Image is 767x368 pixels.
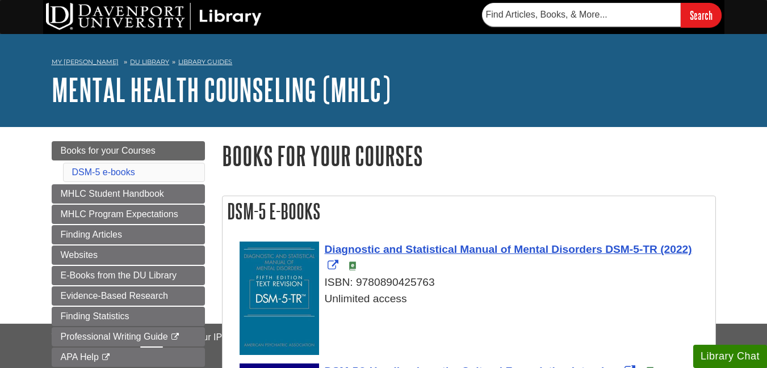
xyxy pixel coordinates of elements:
[52,225,205,244] a: Finding Articles
[52,246,205,265] a: Websites
[61,230,123,239] span: Finding Articles
[52,57,119,67] a: My [PERSON_NAME]
[223,196,715,226] h2: DSM-5 e-books
[170,333,180,341] i: This link opens in a new window
[61,311,129,321] span: Finding Statistics
[178,58,232,66] a: Library Guides
[130,58,169,66] a: DU Library
[61,332,168,341] span: Professional Writing Guide
[52,327,205,346] a: Professional Writing Guide
[681,3,722,27] input: Search
[482,3,722,27] form: Searches DU Library's articles, books, and more
[52,307,205,326] a: Finding Statistics
[52,141,205,160] a: Books for your Courses
[52,184,205,204] a: MHLC Student Handbook
[482,3,681,27] input: Find Articles, Books, & More...
[61,250,98,260] span: Websites
[52,348,205,367] a: APA Help
[61,146,156,155] span: Books for your Courses
[52,266,205,285] a: E-Books from the DU Library
[52,205,205,224] a: MHLC Program Expectations
[61,189,164,198] span: MHLC Student Handbook
[61,270,177,280] span: E-Books from the DU Library
[46,3,262,30] img: DU Library
[61,209,178,219] span: MHLC Program Expectations
[240,274,710,291] div: ISBN: 9780890425763
[52,54,716,73] nav: breadcrumb
[240,291,710,307] div: Unlimited access
[325,243,692,255] span: Diagnostic and Statistical Manual of Mental Disorders DSM-5-TR (2022)
[72,167,135,177] a: DSM-5 e-books
[325,243,692,272] a: Link opens in new window
[240,242,319,355] img: Cover Art
[101,354,111,361] i: This link opens in a new window
[222,141,716,170] h1: Books for your Courses
[61,291,168,301] span: Evidence-Based Research
[61,352,99,362] span: APA Help
[693,345,767,368] button: Library Chat
[52,72,391,107] a: Mental Health Counseling (MHLC)
[52,286,205,306] a: Evidence-Based Research
[348,261,357,270] img: e-Book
